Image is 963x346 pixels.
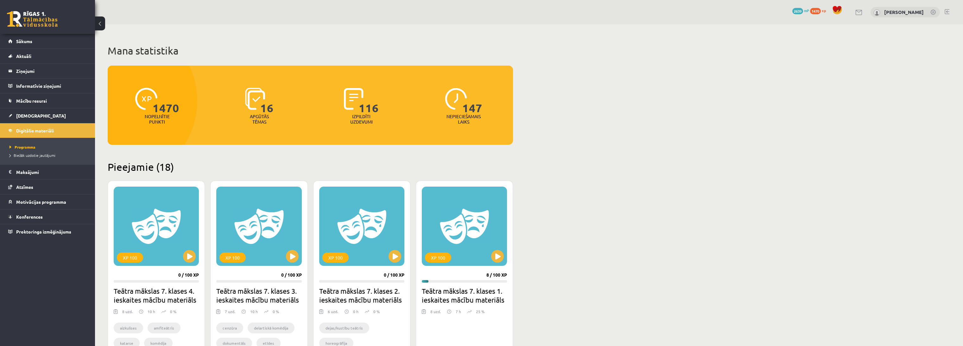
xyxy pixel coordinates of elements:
[349,114,374,125] p: Izpildīti uzdevumi
[792,8,803,14] span: 2639
[8,108,87,123] a: [DEMOGRAPHIC_DATA]
[7,11,58,27] a: Rīgas 1. Tālmācības vidusskola
[322,253,349,263] div: XP 100
[804,8,809,13] span: mP
[8,34,87,48] a: Sākums
[250,309,258,314] p: 10 h
[245,88,265,110] img: icon-learned-topics-4a711ccc23c960034f471b6e78daf4a3bad4a20eaf4de84257b87e66633f6470.svg
[225,309,235,318] div: 7 uzd.
[16,128,54,133] span: Digitālie materiāli
[8,64,87,78] a: Ziņojumi
[16,229,71,234] span: Proktoringa izmēģinājums
[792,8,809,13] a: 2639 mP
[344,88,364,110] img: icon-completed-tasks-ad58ae20a441b2904462921112bc710f1caf180af7a3daa7317a5a94f2d26646.svg
[16,199,66,205] span: Motivācijas programma
[430,309,441,318] div: 8 uzd.
[10,152,89,158] a: Biežāk uzdotie jautājumi
[114,286,199,304] h2: Teātra mākslas 7. klases 4. ieskaites mācību materiāls
[8,165,87,179] a: Maksājumi
[117,253,143,263] div: XP 100
[108,44,513,57] h1: Mana statistika
[462,88,482,114] span: 147
[8,79,87,93] a: Informatīvie ziņojumi
[247,114,272,125] p: Apgūtās tēmas
[16,38,32,44] span: Sākums
[16,214,43,220] span: Konferences
[16,64,87,78] legend: Ziņojumi
[425,253,451,263] div: XP 100
[16,165,87,179] legend: Maksājumi
[328,309,338,318] div: 6 uzd.
[219,253,246,263] div: XP 100
[476,309,485,314] p: 25 %
[810,8,829,13] a: 1470 xp
[148,309,155,314] p: 10 h
[16,98,47,104] span: Mācību resursi
[122,309,133,318] div: 8 uzd.
[447,114,481,125] p: Nepieciešamais laiks
[114,323,143,333] li: aizkulises
[319,286,404,304] h2: Teātra mākslas 7. klases 2. ieskaites mācību materiāls
[135,88,157,110] img: icon-xp-0682a9bc20223a9ccc6f5883a126b849a74cddfe5390d2b41b4391c66f2066e7.svg
[16,184,33,190] span: Atzīmes
[319,323,369,333] li: dejas/kustību teātris
[170,309,176,314] p: 0 %
[884,9,924,15] a: [PERSON_NAME]
[810,8,821,14] span: 1470
[10,153,55,158] span: Biežāk uzdotie jautājumi
[273,309,279,314] p: 0 %
[145,114,170,125] p: Nopelnītie punkti
[108,161,513,173] h2: Pieejamie (18)
[8,209,87,224] a: Konferences
[8,49,87,63] a: Aktuāli
[874,10,880,16] img: Jānis Tāre
[216,323,243,333] li: cenzūra
[248,323,295,333] li: delartiskā komēdija
[8,224,87,239] a: Proktoringa izmēģinājums
[456,309,461,314] p: 7 h
[8,93,87,108] a: Mācību resursi
[422,286,507,304] h2: Teātra mākslas 7. klases 1. ieskaites mācību materiāls
[822,8,826,13] span: xp
[16,53,31,59] span: Aktuāli
[8,195,87,209] a: Motivācijas programma
[260,88,274,114] span: 16
[148,323,181,333] li: amfiteātris
[353,309,358,314] p: 0 h
[16,79,87,93] legend: Informatīvie ziņojumi
[10,144,35,150] span: Programma
[373,309,380,314] p: 0 %
[16,113,66,119] span: [DEMOGRAPHIC_DATA]
[8,180,87,194] a: Atzīmes
[10,144,89,150] a: Programma
[153,88,179,114] span: 1470
[359,88,379,114] span: 116
[445,88,467,110] img: icon-clock-7be60019b62300814b6bd22b8e044499b485619524d84068768e800edab66f18.svg
[8,123,87,138] a: Digitālie materiāli
[216,286,301,304] h2: Teātra mākslas 7. klases 3. ieskaites mācību materiāls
